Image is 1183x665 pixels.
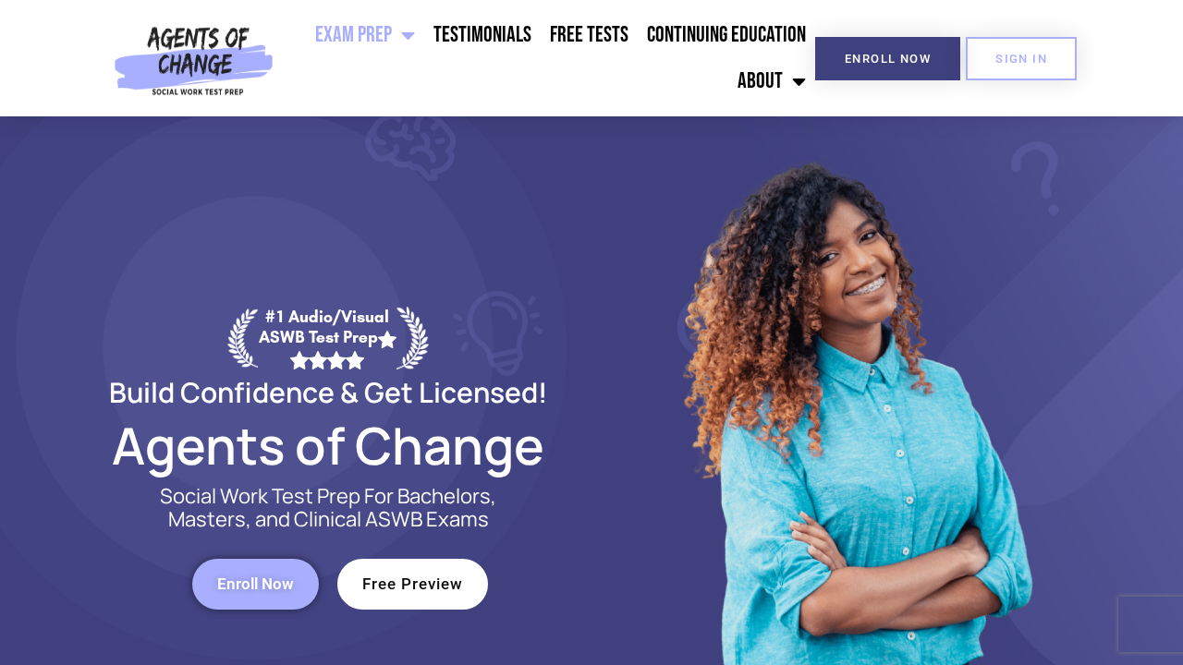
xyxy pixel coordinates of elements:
a: Free Tests [541,12,638,58]
div: #1 Audio/Visual ASWB Test Prep [258,307,396,369]
span: Enroll Now [845,53,931,65]
span: Free Preview [362,576,463,592]
span: Enroll Now [217,576,294,592]
a: Free Preview [337,559,488,610]
a: SIGN IN [966,37,1077,80]
a: About [728,58,815,104]
a: Continuing Education [638,12,815,58]
a: Testimonials [424,12,541,58]
h2: Agents of Change [65,424,591,466]
a: Enroll Now [192,559,319,610]
span: SIGN IN [995,53,1047,65]
h2: Build Confidence & Get Licensed! [65,379,591,405]
a: Exam Prep [306,12,424,58]
p: Social Work Test Prep For Bachelors, Masters, and Clinical ASWB Exams [139,485,518,531]
nav: Menu [281,12,815,104]
a: Enroll Now [815,37,960,80]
